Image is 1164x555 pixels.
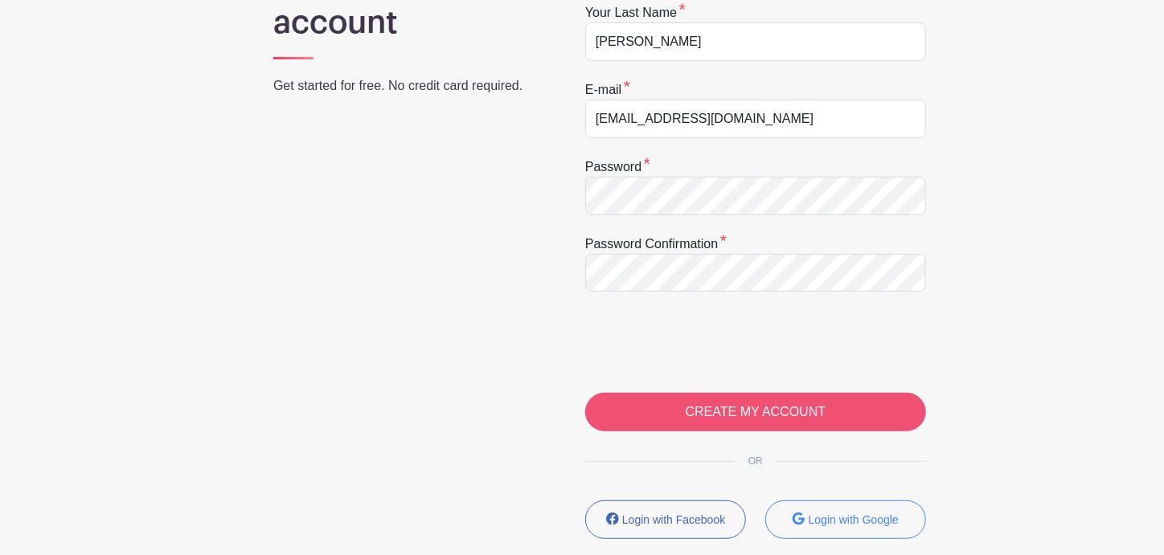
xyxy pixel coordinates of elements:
[585,80,630,100] label: E-mail
[585,500,746,539] button: Login with Facebook
[765,500,926,539] button: Login with Google
[622,513,725,526] small: Login with Facebook
[809,513,899,526] small: Login with Google
[585,393,926,431] input: CREATE MY ACCOUNT
[585,157,650,177] label: Password
[585,311,830,373] iframe: reCAPTCHA
[585,235,727,254] label: Password confirmation
[585,3,686,22] label: Your last name
[736,455,776,467] span: OR
[585,22,926,61] input: e.g. Smith
[273,76,543,96] p: Get started for free. No credit card required.
[585,100,926,138] input: e.g. julie@eventco.com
